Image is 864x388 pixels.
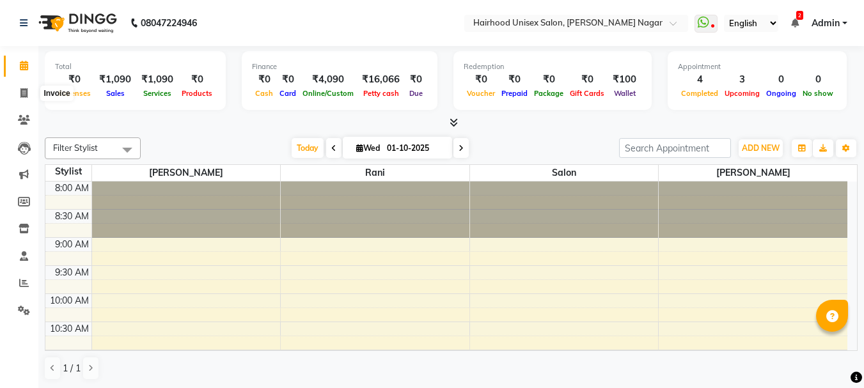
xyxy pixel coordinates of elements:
[53,143,98,153] span: Filter Stylist
[299,72,357,87] div: ₹4,090
[567,72,608,87] div: ₹0
[33,5,120,41] img: logo
[52,266,91,279] div: 9:30 AM
[799,89,837,98] span: No show
[721,72,763,87] div: 3
[292,138,324,158] span: Today
[799,72,837,87] div: 0
[531,89,567,98] span: Package
[52,210,91,223] div: 8:30 AM
[252,72,276,87] div: ₹0
[353,143,383,153] span: Wed
[103,89,128,98] span: Sales
[47,294,91,307] div: 10:00 AM
[360,89,402,98] span: Petty cash
[464,72,498,87] div: ₹0
[498,89,531,98] span: Prepaid
[52,182,91,195] div: 8:00 AM
[47,322,91,336] div: 10:30 AM
[178,89,216,98] span: Products
[405,72,427,87] div: ₹0
[619,138,731,158] input: Search Appointment
[92,165,281,181] span: [PERSON_NAME]
[567,89,608,98] span: Gift Cards
[498,72,531,87] div: ₹0
[796,11,803,20] span: 2
[63,362,81,375] span: 1 / 1
[742,143,780,153] span: ADD NEW
[678,89,721,98] span: Completed
[383,139,447,158] input: 2025-10-01
[252,89,276,98] span: Cash
[464,61,641,72] div: Redemption
[140,89,175,98] span: Services
[276,72,299,87] div: ₹0
[739,139,783,157] button: ADD NEW
[47,350,91,364] div: 11:00 AM
[55,72,94,87] div: ₹0
[40,86,73,101] div: Invoice
[721,89,763,98] span: Upcoming
[276,89,299,98] span: Card
[252,61,427,72] div: Finance
[45,165,91,178] div: Stylist
[470,165,659,181] span: Salon
[281,165,469,181] span: Rani
[812,17,840,30] span: Admin
[791,17,799,29] a: 2
[678,61,837,72] div: Appointment
[464,89,498,98] span: Voucher
[531,72,567,87] div: ₹0
[608,72,641,87] div: ₹100
[178,72,216,87] div: ₹0
[406,89,426,98] span: Due
[611,89,639,98] span: Wallet
[810,337,851,375] iframe: chat widget
[659,165,847,181] span: [PERSON_NAME]
[763,89,799,98] span: Ongoing
[141,5,197,41] b: 08047224946
[357,72,405,87] div: ₹16,066
[52,238,91,251] div: 9:00 AM
[763,72,799,87] div: 0
[55,61,216,72] div: Total
[94,72,136,87] div: ₹1,090
[136,72,178,87] div: ₹1,090
[678,72,721,87] div: 4
[299,89,357,98] span: Online/Custom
